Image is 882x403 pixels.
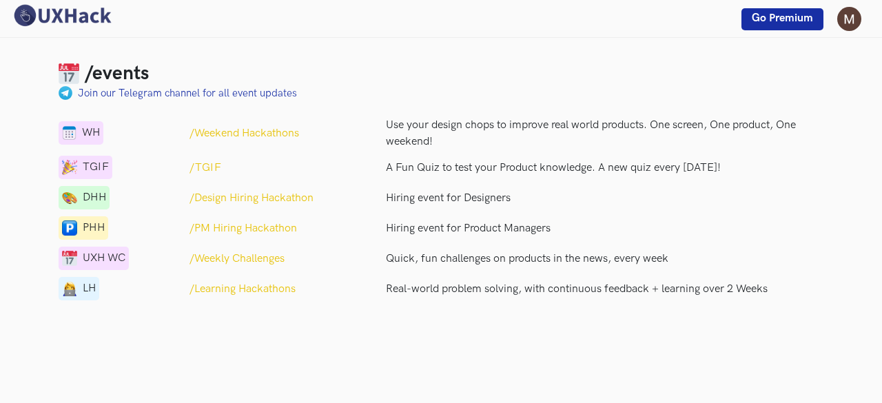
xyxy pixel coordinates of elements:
a: /Learning Hackathons [189,281,296,298]
img: UXHack logo [10,3,114,28]
img: Calendar [59,63,79,84]
h3: /events [85,62,149,85]
a: Go Premium [741,8,823,30]
img: parking [62,220,77,236]
span: PHH [83,220,105,236]
span: WH [82,125,100,141]
p: A Fun Quiz to test your Product knowledge. A new quiz every [DATE]! [386,160,823,176]
img: calendar-1 [62,251,77,266]
a: /Weekly Challenges [189,251,285,267]
img: calendar-1 [62,125,76,141]
a: parkingPHH [59,226,108,239]
span: LH [83,280,96,297]
a: /Weekend Hackathons [189,125,299,142]
p: Use your design chops to improve real world products. One screen, One product, One weekend! [386,117,823,150]
span: TGIF [83,159,109,176]
p: Real-world problem solving, with continuous feedback + learning over 2 Weeks [386,281,823,298]
a: telegramDHH [59,196,110,209]
a: /PM Hiring Hackathon [189,220,297,237]
img: palette [59,86,72,100]
span: UXH WC [83,250,125,267]
a: /Design Hiring Hackathon [189,190,314,207]
span: DHH [83,189,106,206]
span: Go Premium [752,12,813,25]
img: Your profile pic [837,7,861,31]
img: telegram [62,190,77,205]
a: Hiring event for Designers [386,190,823,207]
img: lady [62,281,77,296]
img: calendar-1 [62,160,77,175]
a: Join our Telegram channel for all event updates [78,85,297,101]
a: Hiring event for Product Managers [386,220,823,237]
a: /TGIF [189,160,221,176]
p: Quick, fun challenges on products in the news, every week [386,251,823,267]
